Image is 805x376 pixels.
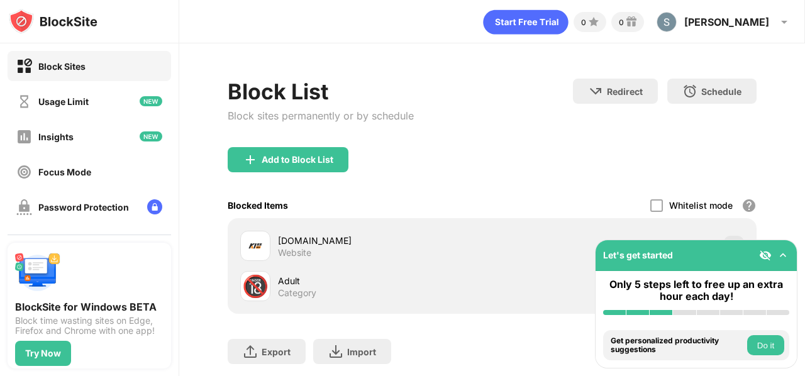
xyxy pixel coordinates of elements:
div: 0 [619,18,624,27]
div: Adult [278,274,492,287]
button: Do it [747,335,784,355]
div: Block sites permanently or by schedule [228,109,414,122]
div: BlockSite for Windows BETA [15,301,164,313]
div: [DOMAIN_NAME] [278,234,492,247]
img: ACg8ocKNJDeQLtXVcLRWUcDnTzTiDAXToJFgV3uqHXL7kRExeo94VkE=s96-c [657,12,677,32]
img: insights-off.svg [16,129,32,145]
div: Whitelist mode [669,200,733,211]
div: Block List [228,79,414,104]
div: Import [347,346,376,357]
div: Usage Limit [38,96,89,107]
img: time-usage-off.svg [16,94,32,109]
div: Only 5 steps left to free up an extra hour each day! [603,279,789,302]
div: Block time wasting sites on Edge, Firefox and Chrome with one app! [15,316,164,336]
img: password-protection-off.svg [16,199,32,215]
img: favicons [248,238,263,253]
div: Get personalized productivity suggestions [611,336,744,355]
img: logo-blocksite.svg [9,9,97,34]
div: Insights [38,131,74,142]
div: Password Protection [38,202,129,213]
div: Focus Mode [38,167,91,177]
img: omni-setup-toggle.svg [777,249,789,262]
div: Export [262,346,291,357]
img: points-small.svg [586,14,601,30]
div: Let's get started [603,250,673,260]
img: eye-not-visible.svg [759,249,772,262]
div: [PERSON_NAME] [684,16,769,28]
img: push-desktop.svg [15,250,60,296]
div: Schedule [701,86,741,97]
div: Add to Block List [262,155,333,165]
div: 0 [581,18,586,27]
img: reward-small.svg [624,14,639,30]
div: Blocked Items [228,200,288,211]
div: Redirect [607,86,643,97]
div: Category [278,287,316,299]
div: Website [278,247,311,258]
img: new-icon.svg [140,131,162,141]
img: lock-menu.svg [147,199,162,214]
div: Block Sites [38,61,86,72]
div: Try Now [25,348,61,358]
img: focus-off.svg [16,164,32,180]
div: animation [483,9,569,35]
img: new-icon.svg [140,96,162,106]
img: block-on.svg [16,58,32,74]
div: 🔞 [242,274,269,299]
